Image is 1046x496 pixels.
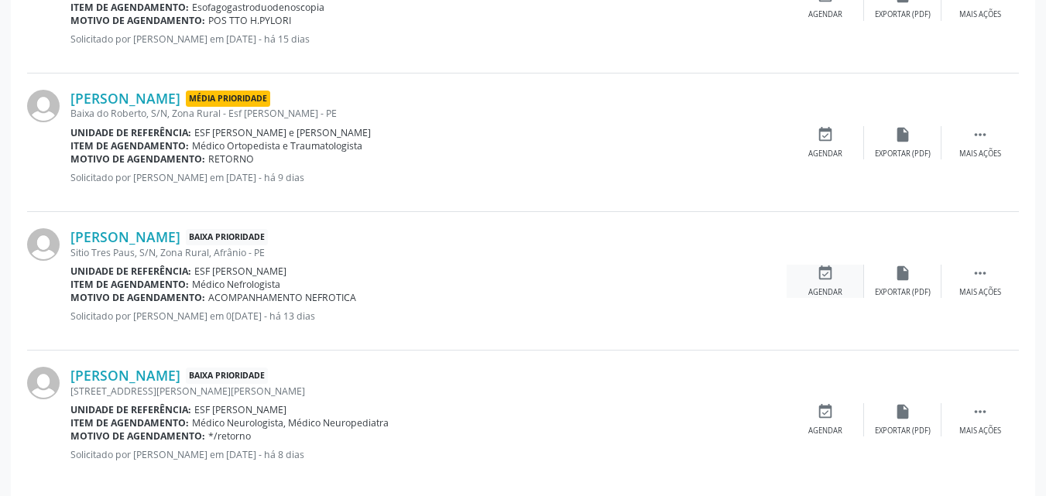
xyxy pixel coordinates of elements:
[894,403,911,420] i: insert_drive_file
[208,14,291,27] span: POS TTO H.PYLORI
[186,91,270,107] span: Média Prioridade
[894,265,911,282] i: insert_drive_file
[808,9,842,20] div: Agendar
[972,265,989,282] i: 
[70,32,787,46] p: Solicitado por [PERSON_NAME] em [DATE] - há 15 dias
[875,9,931,20] div: Exportar (PDF)
[70,107,787,120] div: Baixa do Roberto, S/N, Zona Rural - Esf [PERSON_NAME] - PE
[194,126,371,139] span: ESF [PERSON_NAME] e [PERSON_NAME]
[192,416,389,429] span: Médico Neurologista, Médico Neuropediatra
[894,126,911,143] i: insert_drive_file
[808,426,842,436] div: Agendar
[972,126,989,143] i: 
[208,429,251,443] span: */retorno
[27,228,60,261] img: img
[70,171,787,184] p: Solicitado por [PERSON_NAME] em [DATE] - há 9 dias
[70,14,205,27] b: Motivo de agendamento:
[208,152,254,166] span: RETORNO
[959,287,1001,298] div: Mais ações
[70,90,180,107] a: [PERSON_NAME]
[186,368,268,384] span: Baixa Prioridade
[70,310,787,323] p: Solicitado por [PERSON_NAME] em 0[DATE] - há 13 dias
[808,287,842,298] div: Agendar
[70,139,189,152] b: Item de agendamento:
[27,90,60,122] img: img
[808,149,842,159] div: Agendar
[875,287,931,298] div: Exportar (PDF)
[70,152,205,166] b: Motivo de agendamento:
[959,149,1001,159] div: Mais ações
[70,403,191,416] b: Unidade de referência:
[70,367,180,384] a: [PERSON_NAME]
[70,385,787,398] div: [STREET_ADDRESS][PERSON_NAME][PERSON_NAME]
[875,149,931,159] div: Exportar (PDF)
[817,403,834,420] i: event_available
[192,139,362,152] span: Médico Ortopedista e Traumatologista
[70,228,180,245] a: [PERSON_NAME]
[208,291,356,304] span: ACOMPANHAMENTO NEFROTICA
[192,1,324,14] span: Esofagogastroduodenoscopia
[972,403,989,420] i: 
[70,246,787,259] div: Sitio Tres Paus, S/N, Zona Rural, Afrânio - PE
[70,126,191,139] b: Unidade de referência:
[70,1,189,14] b: Item de agendamento:
[875,426,931,436] div: Exportar (PDF)
[70,416,189,429] b: Item de agendamento:
[959,426,1001,436] div: Mais ações
[27,367,60,399] img: img
[817,265,834,282] i: event_available
[70,265,191,278] b: Unidade de referência:
[194,403,286,416] span: ESF [PERSON_NAME]
[194,265,286,278] span: ESF [PERSON_NAME]
[70,278,189,291] b: Item de agendamento:
[70,448,787,461] p: Solicitado por [PERSON_NAME] em [DATE] - há 8 dias
[817,126,834,143] i: event_available
[70,429,205,443] b: Motivo de agendamento:
[186,229,268,245] span: Baixa Prioridade
[192,278,280,291] span: Médico Nefrologista
[70,291,205,304] b: Motivo de agendamento:
[959,9,1001,20] div: Mais ações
